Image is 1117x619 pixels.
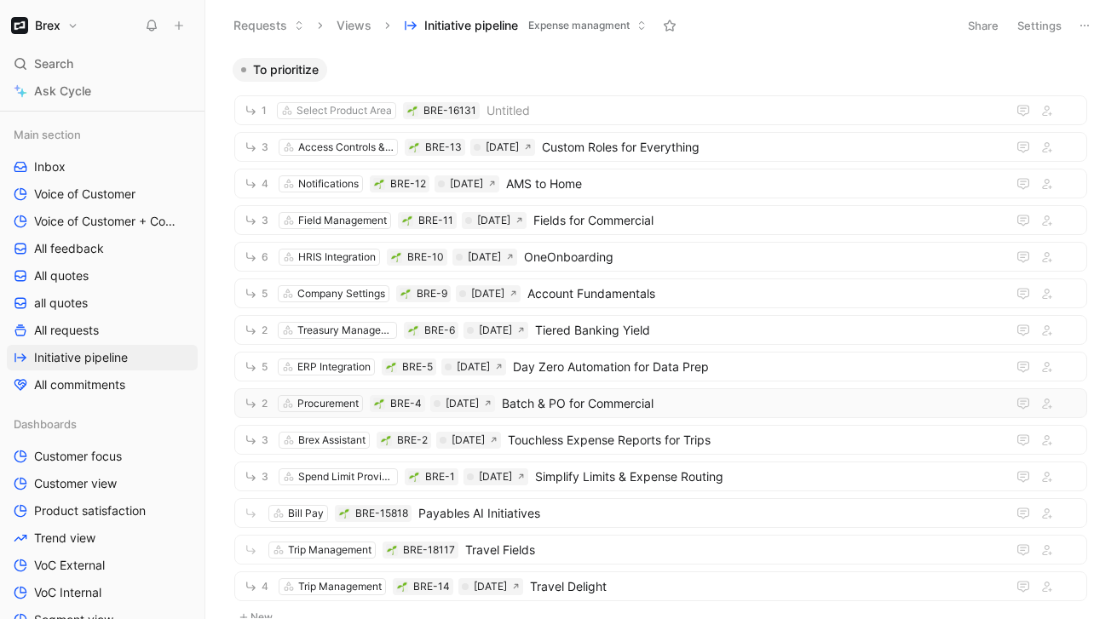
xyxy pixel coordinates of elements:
button: 1 [240,100,270,121]
div: 🌱 [373,178,385,190]
span: Customer view [34,475,117,492]
a: All commitments [7,372,198,398]
button: 🌱 [373,398,385,410]
span: Expense managment [528,17,630,34]
span: 2 [262,325,268,335]
span: VoC Internal [34,584,101,601]
a: Bill Pay🌱BRE-15818Payables AI Initiatives [234,498,1087,528]
button: 🌱 [400,288,412,300]
a: 3Brex Assistant🌱BRE-2[DATE]Touchless Expense Reports for Trips [234,425,1087,455]
span: 5 [262,362,268,372]
span: All quotes [34,267,89,284]
span: 3 [262,472,268,482]
span: Initiative pipeline [424,17,518,34]
button: 🌱 [407,324,419,336]
a: Trip Management🌱BRE-18117Travel Fields [234,535,1087,565]
div: [DATE] [452,432,485,449]
button: 3 [240,429,272,450]
span: Fields for Commercial [533,210,999,231]
span: 3 [262,142,268,152]
span: 4 [262,179,268,189]
button: 🌱 [390,251,402,263]
a: All requests [7,318,198,343]
div: Spend Limit Provisioning [298,468,394,485]
span: Payables AI Initiatives [418,503,999,524]
button: 6 [240,246,272,267]
a: Inbox [7,154,198,180]
a: Voice of Customer + Commercial NRR Feedback [7,209,198,234]
div: Treasury Management [297,322,393,339]
img: 🌱 [409,142,419,152]
div: BRE-1 [425,468,455,485]
span: Inbox [34,158,66,175]
span: 6 [262,252,268,262]
span: Travel Delight [530,576,999,597]
button: 🌱 [408,141,420,153]
div: [DATE] [479,322,512,339]
button: 🌱 [396,581,408,593]
div: 🌱 [386,544,398,556]
img: 🌱 [381,435,391,445]
div: BRE-9 [417,285,447,302]
div: 🌱 [401,215,413,226]
div: Access Controls & Permissions [298,139,394,156]
a: 5Company Settings🌱BRE-9[DATE]Account Fundamentals [234,278,1087,308]
div: [DATE] [471,285,504,302]
span: AMS to Home [506,174,999,194]
span: Voice of Customer [34,186,135,203]
button: 2 [240,319,271,341]
div: Trip Management [288,542,371,559]
a: 4Notifications🌱BRE-12[DATE]AMS to Home [234,169,1087,198]
img: 🌱 [408,325,418,335]
img: 🌱 [374,398,384,409]
img: 🌱 [402,215,412,226]
a: Initiative pipeline [7,345,198,370]
div: BRE-5 [402,358,433,375]
button: 🌱 [338,507,350,519]
a: All feedback [7,236,198,261]
span: 3 [262,215,268,226]
button: 4 [240,576,272,597]
div: BRE-16131 [423,102,476,119]
button: 🌱 [380,434,392,446]
div: Field Management [298,212,387,229]
span: VoC External [34,557,105,574]
div: Main section [7,122,198,147]
img: 🌱 [391,252,401,262]
button: Settings [1010,14,1069,37]
img: 🌱 [386,362,396,372]
a: VoC Internal [7,580,198,605]
div: Trip Management [298,578,382,595]
button: Share [960,14,1006,37]
div: BRE-6 [424,322,455,339]
span: Search [34,54,73,74]
div: BRE-14 [413,578,450,595]
span: Untitled [487,100,999,121]
a: Product satisfaction [7,498,198,524]
span: Touchless Expense Reports for Trips [508,430,999,450]
div: [DATE] [457,358,490,375]
div: Select Product Area [297,102,392,119]
div: BRE-18117 [403,542,455,559]
span: 5 [262,289,268,299]
img: 🌱 [409,472,419,482]
img: Brex [11,17,28,34]
span: Main section [14,126,81,143]
button: 3 [240,466,272,487]
a: 3Field Management🌱BRE-11[DATE]Fields for Commercial [234,205,1087,235]
div: Company Settings [297,285,385,302]
div: Notifications [298,175,359,192]
span: Initiative pipeline [34,349,128,366]
button: 🌱 [385,361,397,373]
span: Travel Fields [465,540,999,560]
span: To prioritize [253,61,319,78]
button: 🌱 [406,105,418,117]
div: ERP Integration [297,358,371,375]
img: 🌱 [339,508,349,519]
div: [DATE] [450,175,483,192]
